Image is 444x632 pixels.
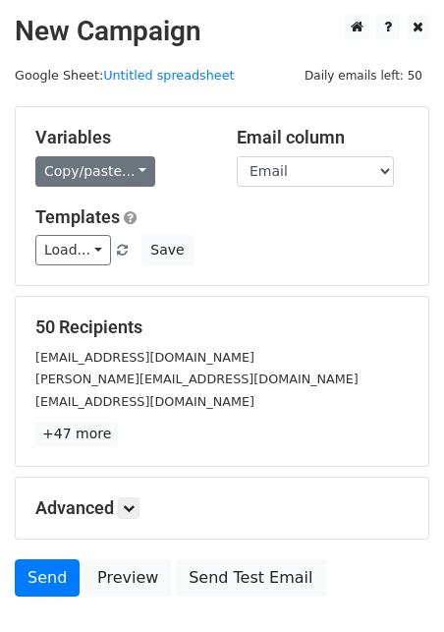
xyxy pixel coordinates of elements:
[35,350,254,365] small: [EMAIL_ADDRESS][DOMAIN_NAME]
[35,497,409,519] h5: Advanced
[298,68,429,83] a: Daily emails left: 50
[346,538,444,632] iframe: Chat Widget
[15,15,429,48] h2: New Campaign
[35,127,207,148] h5: Variables
[298,65,429,86] span: Daily emails left: 50
[35,316,409,338] h5: 50 Recipients
[15,68,235,83] small: Google Sheet:
[103,68,234,83] a: Untitled spreadsheet
[141,235,193,265] button: Save
[35,206,120,227] a: Templates
[84,559,171,597] a: Preview
[35,235,111,265] a: Load...
[35,372,359,386] small: [PERSON_NAME][EMAIL_ADDRESS][DOMAIN_NAME]
[237,127,409,148] h5: Email column
[35,394,254,409] small: [EMAIL_ADDRESS][DOMAIN_NAME]
[176,559,325,597] a: Send Test Email
[15,559,80,597] a: Send
[35,156,155,187] a: Copy/paste...
[35,422,118,446] a: +47 more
